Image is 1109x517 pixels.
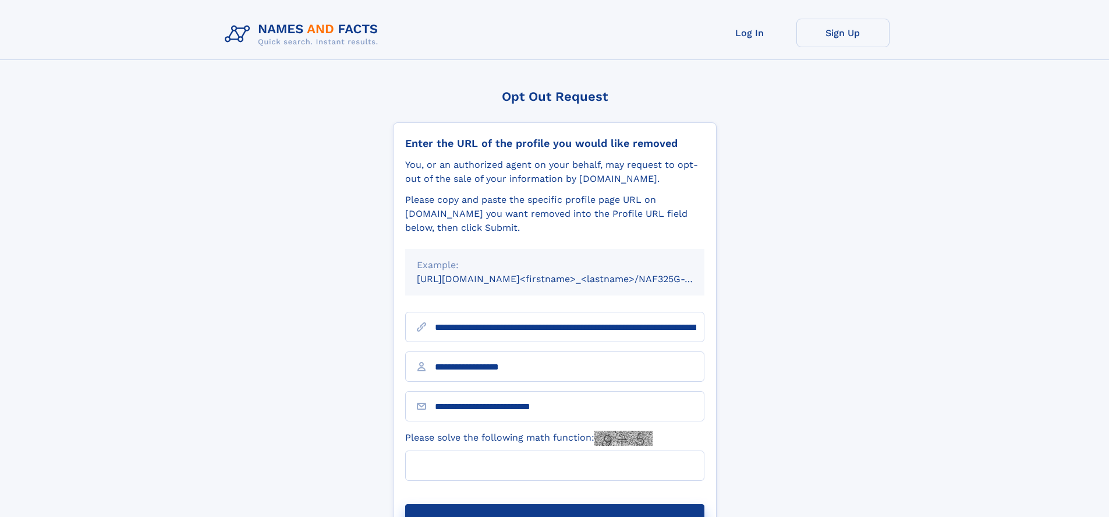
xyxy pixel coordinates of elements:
div: Please copy and paste the specific profile page URL on [DOMAIN_NAME] you want removed into the Pr... [405,193,704,235]
small: [URL][DOMAIN_NAME]<firstname>_<lastname>/NAF325G-xxxxxxxx [417,273,727,284]
a: Log In [703,19,796,47]
img: Logo Names and Facts [220,19,388,50]
div: Opt Out Request [393,89,717,104]
label: Please solve the following math function: [405,431,653,446]
div: You, or an authorized agent on your behalf, may request to opt-out of the sale of your informatio... [405,158,704,186]
div: Enter the URL of the profile you would like removed [405,137,704,150]
div: Example: [417,258,693,272]
a: Sign Up [796,19,890,47]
